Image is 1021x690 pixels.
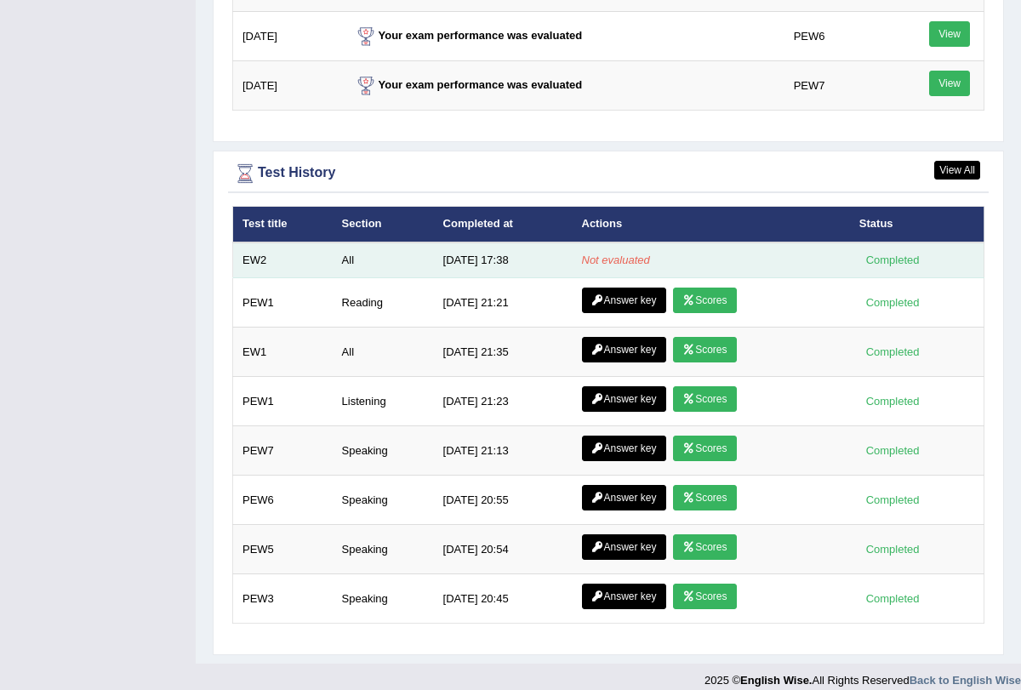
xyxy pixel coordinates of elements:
td: [DATE] [233,61,344,111]
td: Listening [333,377,434,426]
td: PEW1 [233,278,333,328]
th: Status [850,207,984,242]
td: Speaking [333,525,434,574]
td: Speaking [333,426,434,476]
div: Completed [859,540,926,558]
a: Scores [673,584,736,609]
div: Completed [859,392,926,410]
em: Not evaluated [582,254,650,266]
td: PEW7 [233,426,333,476]
div: Completed [859,491,926,509]
td: All [333,242,434,278]
div: Completed [859,251,926,269]
td: PEW1 [233,377,333,426]
td: PEW5 [233,525,333,574]
a: Answer key [582,386,666,412]
a: Answer key [582,584,666,609]
td: [DATE] 21:13 [434,426,573,476]
div: Completed [859,294,926,311]
td: [DATE] 21:21 [434,278,573,328]
strong: Your exam performance was evaluated [353,78,583,91]
div: Completed [859,442,926,459]
div: Test History [232,161,984,186]
a: Scores [673,337,736,362]
th: Section [333,207,434,242]
a: Scores [673,288,736,313]
a: Answer key [582,436,666,461]
a: Answer key [582,337,666,362]
td: Speaking [333,574,434,624]
td: EW1 [233,328,333,377]
a: View [929,21,970,47]
td: Reading [333,278,434,328]
a: Answer key [582,485,666,510]
a: Answer key [582,534,666,560]
a: View [929,71,970,96]
div: 2025 © All Rights Reserved [704,664,1021,688]
td: PEW7 [784,61,882,111]
td: PEW6 [233,476,333,525]
td: [DATE] 21:35 [434,328,573,377]
a: Back to English Wise [910,674,1021,687]
th: Test title [233,207,333,242]
th: Actions [573,207,850,242]
td: PEW3 [233,574,333,624]
td: EW2 [233,242,333,278]
div: Completed [859,343,926,361]
td: [DATE] 20:45 [434,574,573,624]
td: [DATE] 21:23 [434,377,573,426]
strong: Your exam performance was evaluated [353,29,583,42]
td: [DATE] 17:38 [434,242,573,278]
a: Scores [673,386,736,412]
td: PEW6 [784,12,882,61]
td: [DATE] 20:55 [434,476,573,525]
a: Scores [673,534,736,560]
td: [DATE] 20:54 [434,525,573,574]
a: Scores [673,485,736,510]
td: [DATE] [233,12,344,61]
strong: English Wise. [740,674,812,687]
a: Scores [673,436,736,461]
a: View All [934,161,980,180]
th: Completed at [434,207,573,242]
a: Answer key [582,288,666,313]
td: Speaking [333,476,434,525]
div: Completed [859,590,926,607]
td: All [333,328,434,377]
